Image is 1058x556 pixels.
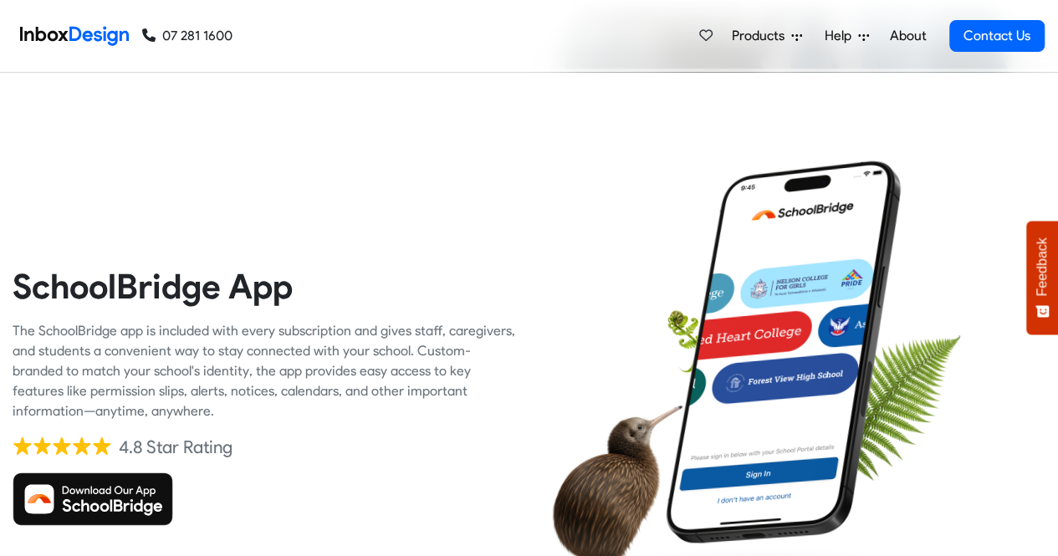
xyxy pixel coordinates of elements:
img: phone.png [648,160,919,545]
a: Products [725,19,809,53]
a: 07 281 1600 [142,26,233,46]
a: Help [818,19,876,53]
span: Products [732,26,791,46]
a: Contact Us [949,20,1045,52]
span: Help [825,26,858,46]
button: Feedback - Show survey [1026,221,1058,334]
a: About [885,19,931,53]
div: 4.8 Star Rating [119,435,233,460]
span: Feedback [1035,237,1050,296]
div: The SchoolBridge app is included with every subscription and gives staff, caregivers, and student... [13,321,517,421]
heading: SchoolBridge App [13,265,517,308]
img: Download SchoolBridge App [13,472,173,526]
